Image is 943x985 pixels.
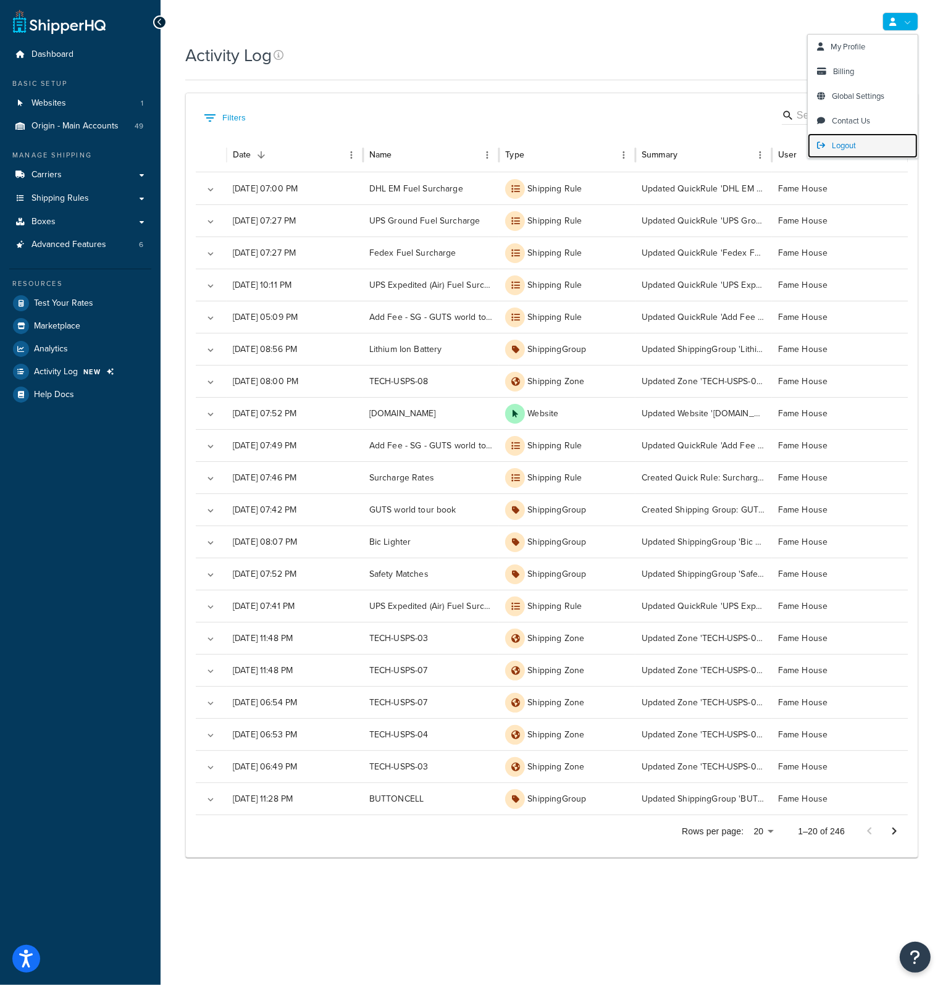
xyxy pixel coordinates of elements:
span: My Profile [831,41,865,52]
div: Search [782,106,905,127]
a: Marketplace [9,315,151,337]
div: Updated Website 'paige-sandbox.myshopify.com': Default origins [635,397,772,429]
div: [DATE] 07:52 PM [227,558,363,590]
div: Updated Zone 'TECH-USPS-03': ZIP/Postcodes [635,750,772,782]
p: ShippingGroup [527,536,586,548]
span: 6 [139,240,143,250]
div: Fame House [772,333,908,365]
span: Websites [31,98,66,109]
div: Surcharge Rates [363,461,500,493]
p: Shipping Rule [527,183,582,195]
span: Marketplace [34,321,80,332]
div: Updated Zone 'TECH-USPS-04': ZIP/Postcodes [635,718,772,750]
li: Origins [9,115,151,138]
button: Expand [202,470,219,487]
p: Shipping Zone [527,664,584,677]
div: [DATE] 05:09 PM [227,301,363,333]
div: User [778,148,797,161]
div: TECH-USPS-07 [363,654,500,686]
div: Fame House [772,429,908,461]
div: [DATE] 07:27 PM [227,204,363,237]
button: Expand [202,309,219,327]
button: Expand [202,695,219,712]
a: Test Your Rates [9,292,151,314]
li: Dashboard [9,43,151,66]
div: Fame House [772,718,908,750]
div: Fame House [772,397,908,429]
button: Menu [479,146,496,164]
li: Advanced Features [9,233,151,256]
p: Website [527,408,558,420]
span: Logout [832,140,856,151]
div: Fame House [772,237,908,269]
p: Shipping Zone [527,632,584,645]
div: GUTS world tour book [363,493,500,526]
div: Fame House [772,365,908,397]
div: 20 [748,823,778,840]
div: [DATE] 11:48 PM [227,622,363,654]
a: Websites 1 [9,92,151,115]
div: Updated ShippingGroup 'Safety Matches': Rate Products in this Group as a Separate Shipment [635,558,772,590]
a: Carriers [9,164,151,187]
button: Sort [393,146,410,164]
h1: Activity Log [185,43,272,67]
li: Activity Log [9,361,151,383]
div: [DATE] 07:00 PM [227,172,363,204]
p: Shipping Rule [527,279,582,291]
div: Fame House [772,172,908,204]
a: Advanced Features 6 [9,233,151,256]
input: Search… [797,109,887,123]
div: [DATE] 08:56 PM [227,333,363,365]
li: My Profile [808,35,918,59]
span: Dashboard [31,49,73,60]
button: Expand [202,566,219,584]
div: paige-sandbox.myshopify.com [363,397,500,429]
button: Menu [343,146,360,164]
div: Basic Setup [9,78,151,89]
div: Manage Shipping [9,150,151,161]
p: ShippingGroup [527,504,586,516]
p: Shipping Rule [527,311,582,324]
button: Expand [202,663,219,680]
div: Updated Zone 'TECH-USPS-03': ZIP/Postcodes [635,622,772,654]
button: Expand [202,342,219,359]
span: Global Settings [832,90,884,102]
div: TECH-USPS-04 [363,718,500,750]
button: Expand [202,502,219,519]
button: Sort [526,146,543,164]
p: ShippingGroup [527,568,586,581]
div: Fame House [772,558,908,590]
span: Carriers [31,170,62,180]
button: Expand [202,277,219,295]
li: Websites [9,92,151,115]
div: Updated Zone 'TECH-USPS-07': ZIP/Postcodes [635,654,772,686]
div: Updated QuickRule 'UPS Ground Fuel Surcharge': By a Percentage [635,204,772,237]
span: 1 [141,98,143,109]
div: DHL EM Fuel Surcharge [363,172,500,204]
button: Expand [202,374,219,391]
a: Boxes [9,211,151,233]
div: Fame House [772,782,908,815]
button: Expand [202,181,219,198]
div: Resources [9,279,151,289]
p: Shipping Zone [527,761,584,773]
button: Sort [253,146,270,164]
div: [DATE] 08:00 PM [227,365,363,397]
button: Menu [615,146,632,164]
button: Go to next page [882,819,907,844]
div: [DATE] 06:49 PM [227,750,363,782]
li: Analytics [9,338,151,360]
div: Updated QuickRule 'UPS Expedited (Air) Fuel Surcharge Collection': By a Percentage [635,590,772,622]
button: Expand [202,213,219,230]
div: [DATE] 07:49 PM [227,429,363,461]
p: Rows per page: [682,825,744,837]
button: Expand [202,727,219,744]
a: Billing [808,59,918,84]
span: Contact Us [832,115,870,127]
div: Bic Lighter [363,526,500,558]
span: Analytics [34,344,68,354]
a: Shipping Rules [9,187,151,210]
